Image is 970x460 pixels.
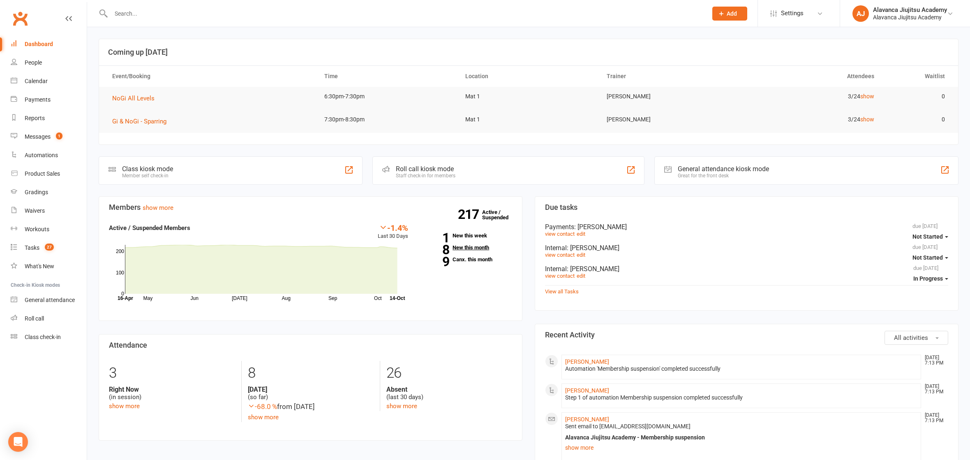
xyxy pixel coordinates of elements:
[599,66,741,87] th: Trainer
[25,297,75,303] div: General attendance
[545,273,575,279] a: view contact
[396,165,455,173] div: Roll call kiosk mode
[25,41,53,47] div: Dashboard
[882,66,952,87] th: Waitlist
[25,78,48,84] div: Calendar
[458,66,599,87] th: Location
[420,233,512,238] a: 1New this week
[599,87,741,106] td: [PERSON_NAME]
[56,132,62,139] span: 1
[545,223,948,231] div: Payments
[882,87,952,106] td: 0
[11,257,87,276] a: What's New
[386,402,417,410] a: show more
[378,223,408,232] div: -1.4%
[25,315,44,322] div: Roll call
[420,232,449,244] strong: 1
[25,152,58,158] div: Automations
[248,414,279,421] a: show more
[885,331,948,345] button: All activities
[565,434,917,441] div: Alavanca Jiujitsu Academy - Membership suspension
[317,110,458,129] td: 7:30pm-8:30pm
[545,203,948,211] h3: Due tasks
[109,386,235,401] div: (in session)
[396,173,455,179] div: Staff check-in for members
[11,146,87,165] a: Automations
[109,341,512,349] h3: Attendance
[248,401,374,412] div: from [DATE]
[25,96,51,103] div: Payments
[565,416,609,423] a: [PERSON_NAME]
[565,358,609,365] a: [PERSON_NAME]
[458,87,599,106] td: Mat 1
[11,328,87,346] a: Class kiosk mode
[248,361,374,386] div: 8
[25,59,42,66] div: People
[678,165,769,173] div: General attendance kiosk mode
[894,334,928,342] span: All activities
[860,93,874,100] a: show
[45,244,54,251] span: 27
[25,133,51,140] div: Messages
[420,245,512,250] a: 8New this month
[109,361,235,386] div: 3
[740,87,882,106] td: 3/24
[712,7,747,21] button: Add
[873,14,947,21] div: Alavanca Jiujitsu Academy
[11,239,87,257] a: Tasks 27
[11,309,87,328] a: Roll call
[109,224,190,232] strong: Active / Suspended Members
[109,402,140,410] a: show more
[912,250,948,265] button: Not Started
[574,223,627,231] span: : [PERSON_NAME]
[378,223,408,241] div: Last 30 Days
[25,263,54,269] div: What's New
[109,203,512,211] h3: Members
[386,386,512,393] strong: Absent
[912,233,943,240] span: Not Started
[11,91,87,109] a: Payments
[740,110,882,129] td: 3/24
[105,66,317,87] th: Event/Booking
[386,361,512,386] div: 26
[565,365,917,372] div: Automation 'Membership suspension' completed successfully
[108,48,949,56] h3: Coming up [DATE]
[882,110,952,129] td: 0
[10,8,30,29] a: Clubworx
[912,254,943,261] span: Not Started
[577,273,585,279] a: edit
[25,226,49,232] div: Workouts
[248,402,277,411] span: -68.0 %
[11,202,87,220] a: Waivers
[458,208,482,221] strong: 217
[420,256,449,268] strong: 9
[248,386,374,393] strong: [DATE]
[122,173,173,179] div: Member self check-in
[482,203,518,226] a: 217Active / Suspended
[112,95,155,102] span: NoGi All Levels
[317,87,458,106] td: 6:30pm-7:30pm
[678,173,769,179] div: Great for the front desk
[8,432,28,452] div: Open Intercom Messenger
[11,109,87,128] a: Reports
[112,93,160,103] button: NoGi All Levels
[545,231,575,237] a: view contact
[109,386,235,393] strong: Right Now
[386,386,512,401] div: (last 30 days)
[913,271,948,286] button: In Progress
[860,116,874,123] a: show
[420,244,449,256] strong: 8
[565,423,691,430] span: Sent email to [EMAIL_ADDRESS][DOMAIN_NAME]
[545,252,575,258] a: view contact
[545,331,948,339] h3: Recent Activity
[25,170,60,177] div: Product Sales
[11,220,87,239] a: Workouts
[248,386,374,401] div: (so far)
[781,4,804,23] span: Settings
[112,118,166,125] span: Gi & NoGi - Sparring
[11,72,87,91] a: Calendar
[11,183,87,202] a: Gradings
[852,5,869,22] div: AJ
[11,53,87,72] a: People
[727,10,737,17] span: Add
